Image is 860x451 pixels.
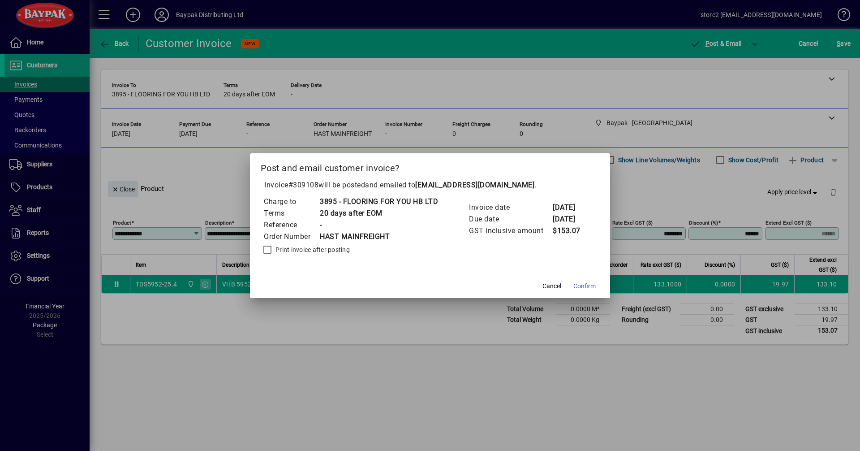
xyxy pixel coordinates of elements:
button: Confirm [570,278,599,295]
td: - [319,219,438,231]
td: Terms [263,208,319,219]
td: $153.07 [552,225,588,237]
p: Invoice will be posted . [261,180,599,191]
td: [DATE] [552,213,588,225]
b: [EMAIL_ADDRESS][DOMAIN_NAME] [415,181,534,189]
td: Order Number [263,231,319,243]
button: Cancel [537,278,566,295]
td: Invoice date [469,202,552,213]
h2: Post and email customer invoice? [250,153,610,179]
td: Charge to [263,196,319,208]
td: Due date [469,213,552,225]
label: Print invoice after posting [274,245,350,254]
span: Cancel [542,282,561,291]
td: Reference [263,219,319,231]
td: [DATE] [552,202,588,213]
span: #309108 [288,181,319,189]
td: 20 days after EOM [319,208,438,219]
td: HAST MAINFREIGHT [319,231,438,243]
span: and emailed to [365,181,534,189]
span: Confirm [573,282,596,291]
td: GST inclusive amount [469,225,552,237]
td: 3895 - FLOORING FOR YOU HB LTD [319,196,438,208]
